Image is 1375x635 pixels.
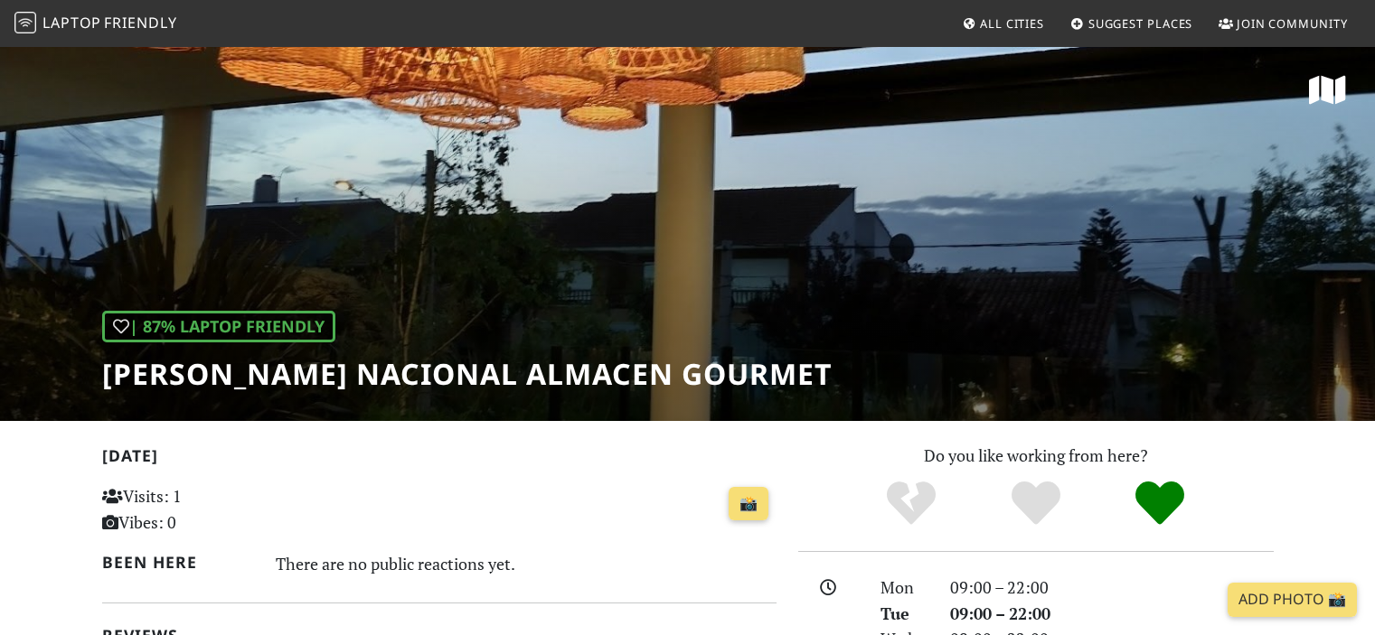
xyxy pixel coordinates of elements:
div: | 87% Laptop Friendly [102,311,335,342]
img: LaptopFriendly [14,12,36,33]
div: 09:00 – 22:00 [939,601,1285,627]
span: Suggest Places [1088,15,1193,32]
span: Friendly [104,13,176,33]
a: Add Photo 📸 [1228,583,1357,617]
div: Mon [870,574,938,601]
a: All Cities [955,7,1051,40]
h2: [DATE] [102,446,777,472]
a: Join Community [1211,7,1355,40]
span: Join Community [1237,15,1348,32]
a: 📸 [729,487,768,521]
div: Yes [974,479,1098,528]
h2: Been here [102,553,255,572]
h1: [PERSON_NAME] NACIONAL almacen gourmet [102,357,832,391]
div: No [849,479,974,528]
span: All Cities [980,15,1044,32]
a: Suggest Places [1063,7,1201,40]
div: There are no public reactions yet. [276,549,777,578]
a: LaptopFriendly LaptopFriendly [14,8,177,40]
div: Definitely! [1097,479,1222,528]
div: 09:00 – 22:00 [939,574,1285,601]
span: Laptop [42,13,101,33]
div: Tue [870,601,938,627]
p: Visits: 1 Vibes: 0 [102,483,313,536]
p: Do you like working from here? [798,443,1274,469]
